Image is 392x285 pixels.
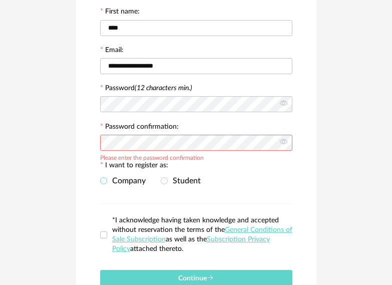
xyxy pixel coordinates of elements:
[135,85,192,92] i: (12 characters min.)
[112,236,270,252] a: Subscription Privacy Policy
[100,8,140,17] label: First name:
[107,177,146,185] span: Company
[100,162,168,171] label: I want to register as:
[112,217,292,252] span: *I acknowledge having taken knowledge and accepted without reservation the terms of the as well a...
[105,85,192,92] label: Password
[178,275,214,282] span: Continue
[168,177,201,185] span: Student
[100,47,124,56] label: Email:
[100,123,179,132] label: Password confirmation:
[100,153,204,161] div: Please enter the password confirmation
[112,226,292,243] a: General Conditions of Sale Subscription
